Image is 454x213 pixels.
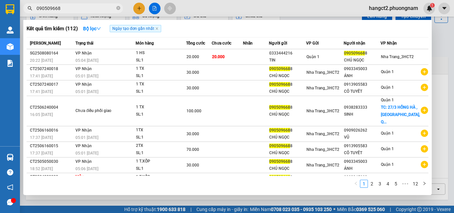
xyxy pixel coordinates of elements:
[411,180,420,187] a: 12
[30,65,73,72] div: CT2507240018
[384,180,392,187] a: 4
[269,72,306,79] div: CHÚ NGỌC
[28,6,32,11] span: search
[344,88,381,95] div: CÔ TUYẾT
[269,105,290,110] span: 090509668
[186,163,199,167] span: 30.000
[400,180,410,188] span: •••
[30,112,53,117] span: 16:05 [DATE]
[6,4,14,14] img: logo-vxr
[75,82,92,87] span: VP Nhận
[30,143,73,150] div: CT2506160015
[30,104,73,111] div: CT2506240004
[7,154,14,161] img: warehouse-icon
[344,41,365,46] span: Người nhận
[136,165,186,172] div: SL: 1
[269,128,290,133] span: 090509668
[306,54,319,59] span: Quận 1
[352,180,360,188] li: Previous Page
[75,128,92,133] span: VP Nhận
[7,60,14,67] img: solution-icon
[136,65,186,72] div: 1 TX
[344,127,381,134] div: 0909026262
[136,104,186,111] div: 1 TX
[186,132,199,136] span: 30.000
[186,41,205,46] span: Tổng cước
[30,41,61,46] span: [PERSON_NAME]
[381,69,394,74] span: Quận 1
[136,88,186,95] div: SL: 1
[78,23,106,34] button: Bộ lọcdown
[30,151,53,156] span: 17:37 [DATE]
[344,104,381,111] div: 0938283333
[360,180,368,188] li: 1
[136,41,154,46] span: Món hàng
[7,169,13,175] span: question-circle
[75,74,98,78] span: 05:01 [DATE]
[269,65,306,72] div: 8
[186,54,199,59] span: 20.000
[269,159,290,164] span: 090509668
[30,127,73,134] div: CT2506160016
[186,70,199,75] span: 30.000
[136,134,186,141] div: SL: 1
[344,174,381,181] div: 0903345003
[269,82,290,87] span: 090509668
[269,158,306,165] div: 8
[306,147,339,152] span: Nha Trang_3HCT2
[30,81,73,88] div: CT2507240017
[136,150,186,157] div: SL: 1
[368,180,376,187] a: 2
[269,41,287,46] span: Người gửi
[30,89,53,94] span: 17:41 [DATE]
[30,173,73,180] div: CT2504280008
[381,131,394,136] span: Quận 1
[381,54,414,59] span: Nha Trang_3HCT2
[306,163,339,167] span: Nha Trang_3HCT2
[269,150,306,157] div: CHÚ NGỌC
[212,54,225,59] span: 20.000
[30,166,53,171] span: 18:52 [DATE]
[30,50,73,57] div: SG2508080164
[75,174,84,179] strong: Hủy
[269,88,306,95] div: CHÚ NGỌC
[83,26,101,31] strong: Bộ lọc
[269,104,306,111] div: 8
[75,107,125,115] div: Chưa điều phối giao
[155,27,159,30] span: close
[344,51,365,55] span: 090509668
[136,142,186,150] div: 2TX
[381,147,394,151] span: Quận 1
[269,57,306,64] div: TIN
[136,173,186,181] div: 1 T.XỐP
[381,105,420,124] span: TC: 27/3 HỒNG HÀ , [GEOGRAPHIC_DATA], Q...
[75,51,92,55] span: VP Nhận
[136,127,186,134] div: 1TX
[392,180,399,187] a: 5
[37,5,115,12] input: Tìm tên, số ĐT hoặc mã đơn
[344,158,381,165] div: 0903345003
[381,98,394,102] span: Quận 1
[269,175,290,179] span: 090509668
[306,132,339,136] span: Nha Trang_3HCT2
[344,134,381,141] div: VŨ
[422,181,426,185] span: right
[7,199,13,205] span: message
[352,180,360,188] button: left
[410,180,420,188] li: 12
[344,81,381,88] div: 0913905583
[75,41,93,46] span: Trạng thái
[269,165,306,172] div: CHÚ NGỌC
[136,158,186,165] div: 1 T.XỐP
[269,143,306,150] div: 8
[376,180,384,188] li: 3
[30,74,53,78] span: 17:41 [DATE]
[136,57,186,64] div: SL: 1
[75,166,98,171] span: 05:06 [DATE]
[30,158,73,165] div: CT2505050030
[344,150,381,157] div: CÔ TUYẾT
[344,111,381,118] div: SINH
[7,43,14,50] img: warehouse-icon
[136,111,186,118] div: SL: 1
